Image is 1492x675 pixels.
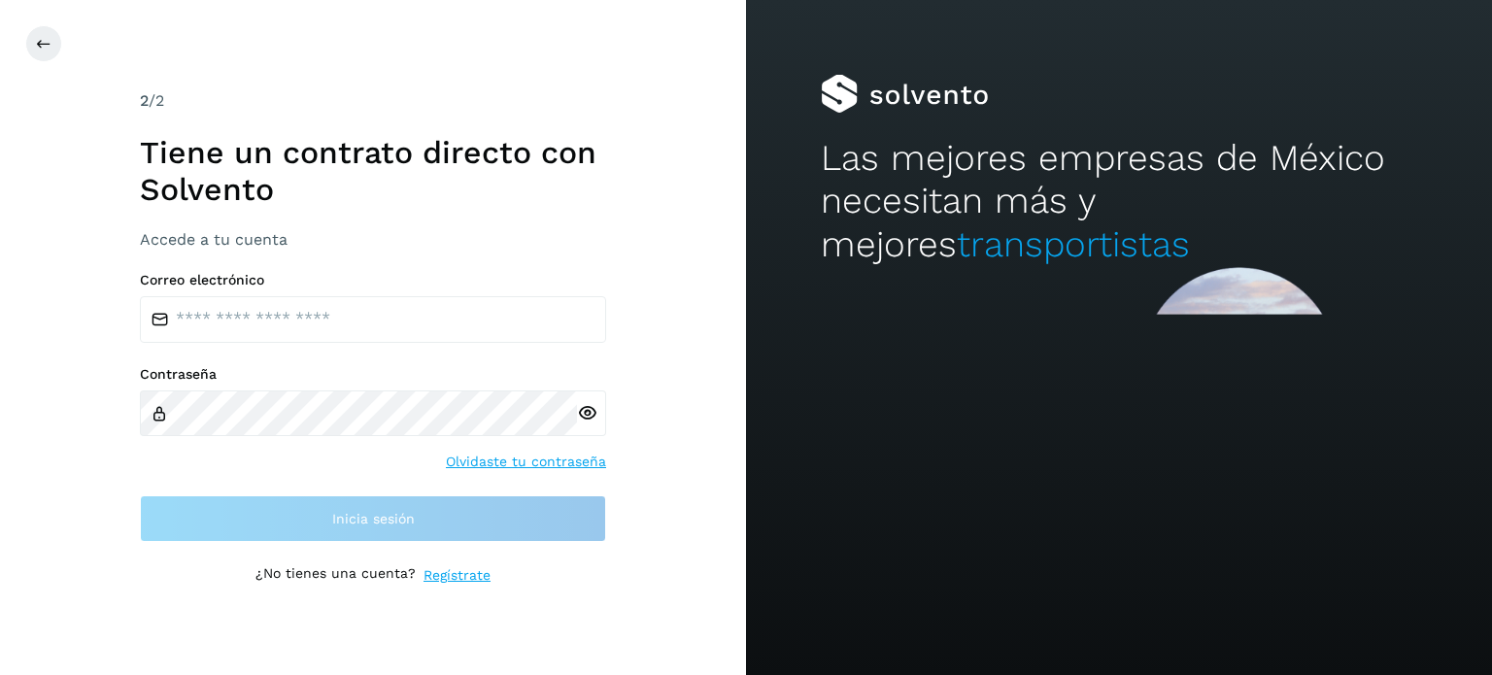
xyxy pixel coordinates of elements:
[140,272,606,288] label: Correo electrónico
[957,223,1190,265] span: transportistas
[424,565,491,586] a: Regístrate
[140,134,606,209] h1: Tiene un contrato directo con Solvento
[332,512,415,525] span: Inicia sesión
[821,137,1417,266] h2: Las mejores empresas de México necesitan más y mejores
[140,91,149,110] span: 2
[140,89,606,113] div: /2
[446,452,606,472] a: Olvidaste tu contraseña
[140,230,606,249] h3: Accede a tu cuenta
[140,495,606,542] button: Inicia sesión
[140,366,606,383] label: Contraseña
[255,565,416,586] p: ¿No tienes una cuenta?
